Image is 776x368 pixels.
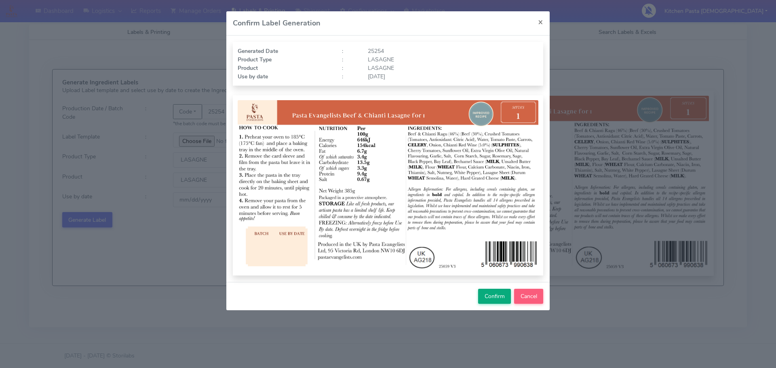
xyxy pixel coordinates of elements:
[362,55,544,64] div: LASAGNE
[336,72,362,81] div: :
[233,18,321,29] h4: Confirm Label Generation
[238,73,268,80] strong: Use by date
[238,47,278,55] strong: Generated Date
[514,289,543,304] button: Cancel
[362,72,544,81] div: [DATE]
[362,47,544,55] div: 25254
[238,56,272,63] strong: Product Type
[238,100,538,271] img: Label Preview
[336,55,362,64] div: :
[538,16,543,27] span: ×
[531,11,550,33] button: Close
[478,289,511,304] button: Confirm
[336,47,362,55] div: :
[238,64,258,72] strong: Product
[485,292,505,300] span: Confirm
[336,64,362,72] div: :
[362,64,544,72] div: LASAGNE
